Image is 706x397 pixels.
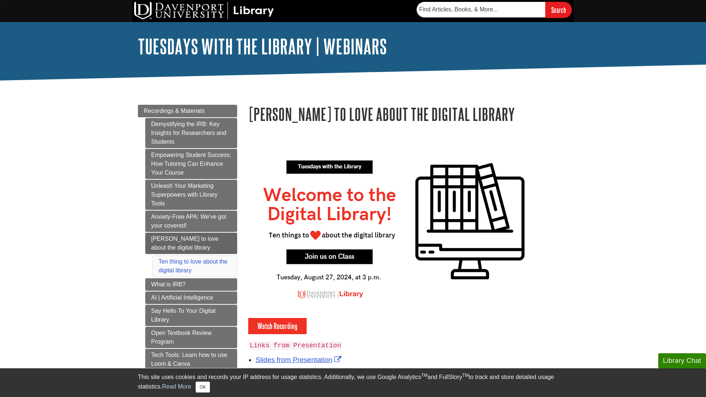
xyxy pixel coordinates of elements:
[417,2,545,17] input: Find Articles, Books, & More...
[145,211,237,232] a: Anxiety-Free APA: We've got your covered!
[196,382,210,393] button: Close
[421,373,427,378] sup: TM
[145,149,237,179] a: Empowering Student Success: How Tutoring Can Enhance Your Course
[138,105,237,117] a: Recordings & Materials
[138,35,387,58] a: Tuesdays with the Library | Webinars
[658,353,706,368] button: Library Chat
[158,258,228,273] a: Ten thing to love about the digital library
[145,349,237,370] a: Tech Tools: Learn how to use Loom & Canva
[145,292,237,304] a: AI | Artificial Intelligence
[134,2,274,19] img: DU Library
[145,327,237,348] a: Open Textbook Review Program
[248,341,342,350] code: Links from Presentation
[145,278,237,291] a: What is IRB?
[248,318,307,334] a: Watch Recording
[248,105,568,124] h1: [PERSON_NAME] to love about the digital library
[145,118,237,148] a: Demystifying the IRB: Key Insights for Researchers and Students
[256,356,343,364] a: Link opens in new window
[417,2,572,18] form: Searches DU Library's articles, books, and more
[162,383,191,390] a: Read More
[545,2,572,18] input: Search
[144,108,204,114] span: Recordings & Materials
[138,373,568,393] div: This site uses cookies and records your IP address for usage statistics. Additionally, we use Goo...
[145,233,237,254] a: [PERSON_NAME] to love about the digital library
[462,373,468,378] sup: TM
[145,180,237,210] a: Unleash Your Marketing Superpowers with Library Tools
[145,305,237,326] a: Say Hello To Your Digital Library
[248,140,542,318] img: tuesdays with the library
